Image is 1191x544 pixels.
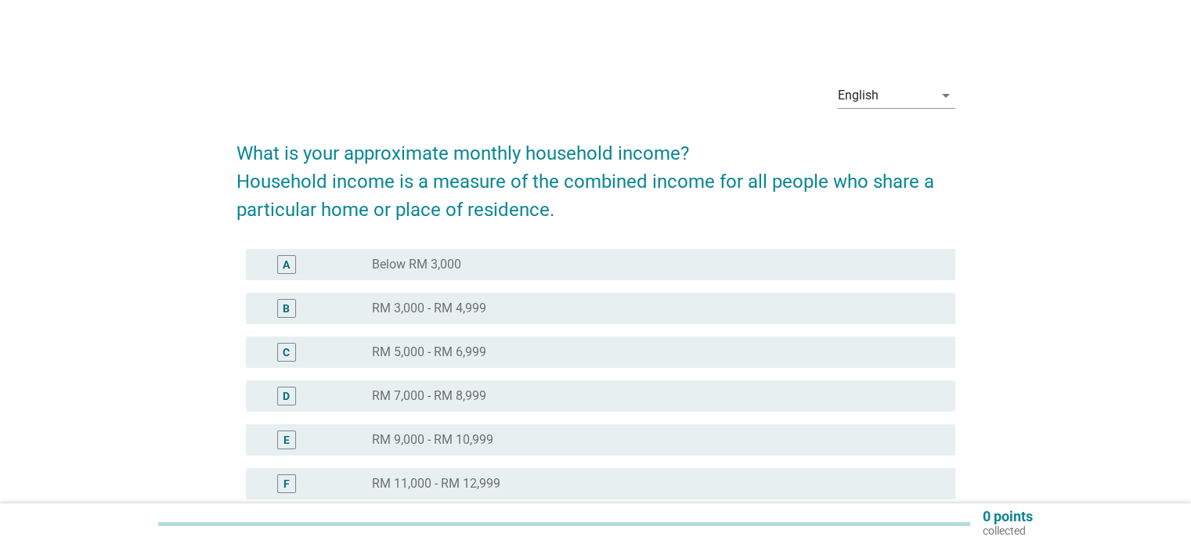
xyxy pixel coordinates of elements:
[283,476,290,492] div: F
[838,88,879,103] div: English
[236,124,955,224] h2: What is your approximate monthly household income? Household income is a measure of the combined ...
[372,476,500,492] label: RM 11,000 - RM 12,999
[283,301,290,317] div: B
[983,524,1033,538] p: collected
[283,388,290,405] div: D
[372,301,486,316] label: RM 3,000 - RM 4,999
[283,257,290,273] div: A
[372,344,486,360] label: RM 5,000 - RM 6,999
[937,86,955,105] i: arrow_drop_down
[283,432,290,449] div: E
[283,344,290,361] div: C
[372,432,493,448] label: RM 9,000 - RM 10,999
[372,388,486,404] label: RM 7,000 - RM 8,999
[372,257,461,272] label: Below RM 3,000
[983,510,1033,524] p: 0 points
